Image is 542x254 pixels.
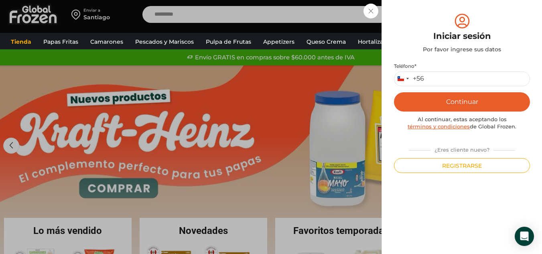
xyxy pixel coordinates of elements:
[394,72,424,86] button: Selected country
[394,158,530,173] button: Registrarse
[413,75,424,83] div: +56
[394,30,530,42] div: Iniciar sesión
[394,45,530,53] div: Por favor ingrese sus datos
[202,34,255,49] a: Pulpa de Frutas
[515,227,534,246] div: Open Intercom Messenger
[394,92,530,112] button: Continuar
[7,34,35,49] a: Tienda
[302,34,350,49] a: Queso Crema
[259,34,298,49] a: Appetizers
[405,143,519,154] div: ¿Eres cliente nuevo?
[39,34,82,49] a: Papas Fritas
[408,123,470,130] a: términos y condiciones
[394,63,530,69] label: Teléfono
[453,12,471,30] img: tabler-icon-user-circle.svg
[131,34,198,49] a: Pescados y Mariscos
[86,34,127,49] a: Camarones
[394,116,530,130] div: Al continuar, estas aceptando los de Global Frozen.
[354,34,390,49] a: Hortalizas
